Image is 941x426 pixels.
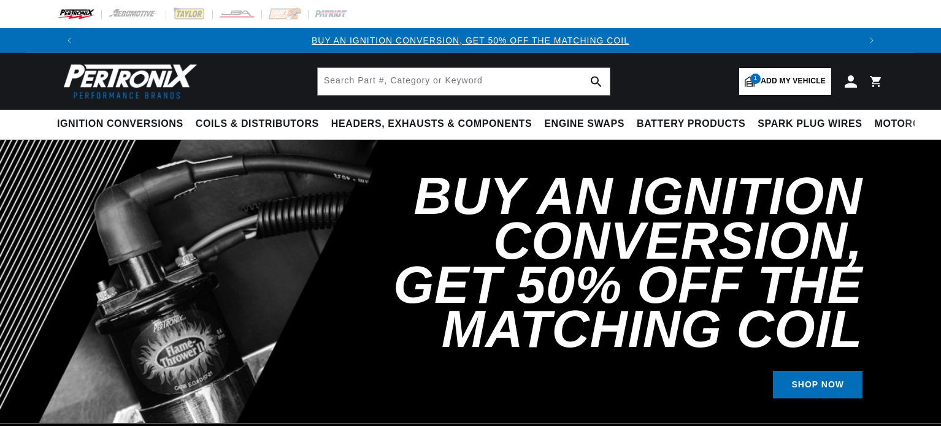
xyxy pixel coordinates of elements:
a: SHOP NOW [773,371,862,398]
div: Announcement [82,34,859,47]
summary: Engine Swaps [538,110,631,139]
summary: Headers, Exhausts & Components [325,110,538,139]
span: Engine Swaps [544,118,624,131]
input: Search Part #, Category or Keyword [318,68,610,95]
summary: Ignition Conversions [57,110,190,139]
span: Battery Products [637,118,745,131]
div: 1 of 3 [82,34,859,47]
a: BUY AN IGNITION CONVERSION, GET 50% OFF THE MATCHING COIL [312,36,629,45]
span: 1 [750,74,761,84]
summary: Battery Products [631,110,751,139]
span: Coils & Distributors [196,118,319,131]
span: Add my vehicle [761,75,826,87]
h2: Buy an Ignition Conversion, Get 50% off the Matching Coil [338,174,862,351]
summary: Spark Plug Wires [751,110,868,139]
a: 1Add my vehicle [739,68,831,95]
img: Pertronix [57,60,198,102]
button: Translation missing: en.sections.announcements.next_announcement [859,28,884,53]
button: Translation missing: en.sections.announcements.previous_announcement [57,28,82,53]
slideshow-component: Translation missing: en.sections.announcements.announcement_bar [26,28,915,53]
span: Headers, Exhausts & Components [331,118,532,131]
summary: Coils & Distributors [190,110,325,139]
button: search button [583,68,610,95]
span: Spark Plug Wires [758,118,862,131]
span: Ignition Conversions [57,118,183,131]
